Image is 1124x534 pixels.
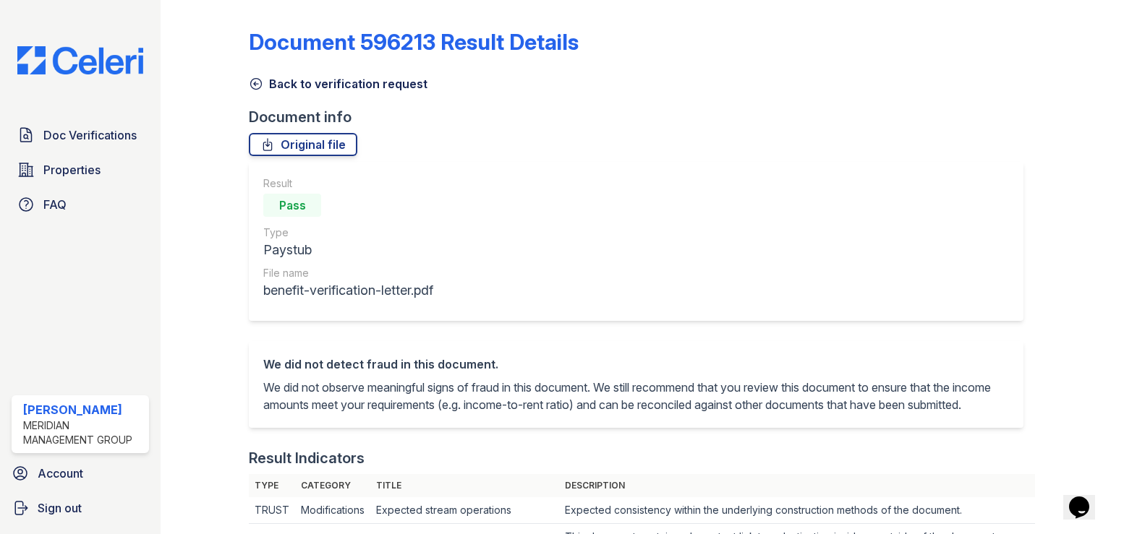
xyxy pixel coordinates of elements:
[249,474,295,497] th: Type
[6,494,155,522] a: Sign out
[12,190,149,219] a: FAQ
[263,356,1009,373] div: We did not detect fraud in this document.
[249,29,579,55] a: Document 596213 Result Details
[370,474,558,497] th: Title
[295,474,370,497] th: Category
[12,121,149,150] a: Doc Verifications
[249,75,427,92] a: Back to verification request
[1063,476,1110,520] iframe: chat widget
[43,126,137,144] span: Doc Verifications
[6,46,155,74] img: CE_Logo_Blue-a8612792a0a2168367f1c8372b55b34899dd931a85d93a1a3d3e32e68fde9ad4.png
[249,133,357,156] a: Original file
[370,497,558,524] td: Expected stream operations
[263,379,1009,413] p: We did not observe meaningful signs of fraud in this document. We still recommend that you review...
[559,474,1036,497] th: Description
[295,497,370,524] td: Modifications
[263,240,433,260] div: Paystub
[263,194,321,217] div: Pass
[23,418,143,447] div: Meridian Management Group
[263,225,433,240] div: Type
[263,266,433,280] div: File name
[559,497,1036,524] td: Expected consistency within the underlying construction methods of the document.
[6,459,155,488] a: Account
[263,176,433,191] div: Result
[43,196,67,213] span: FAQ
[249,497,295,524] td: TRUST
[43,161,101,178] span: Properties
[263,280,433,301] div: benefit-verification-letter.pdf
[249,448,365,468] div: Result Indicators
[23,401,143,418] div: [PERSON_NAME]
[38,499,82,517] span: Sign out
[38,465,83,482] span: Account
[249,107,1035,127] div: Document info
[12,155,149,184] a: Properties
